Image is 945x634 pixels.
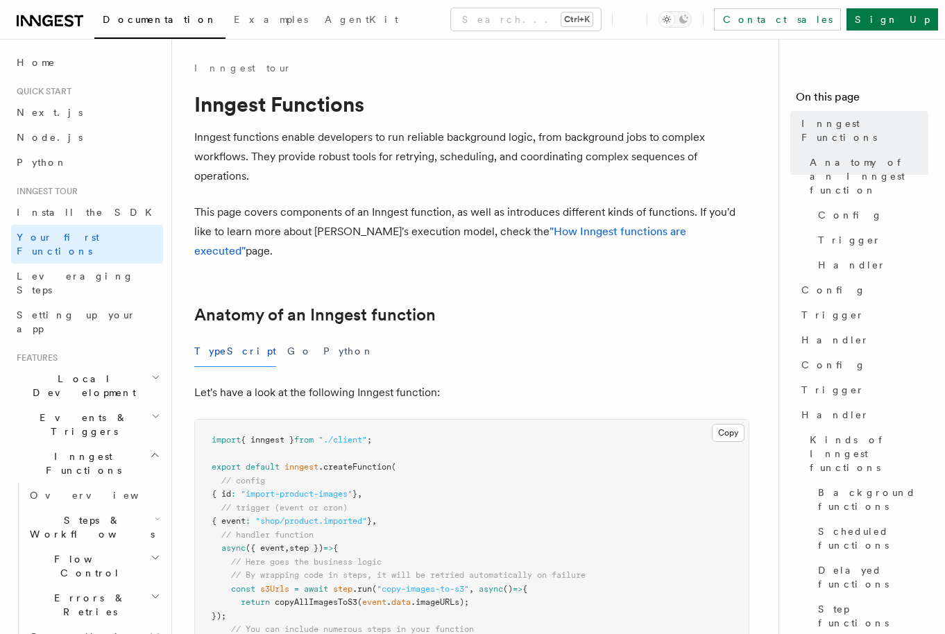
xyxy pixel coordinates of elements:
p: This page covers components of an Inngest function, as well as introduces different kinds of func... [194,203,749,261]
a: Leveraging Steps [11,264,163,302]
a: Sign Up [846,8,938,31]
span: .createFunction [318,462,391,472]
span: "copy-images-to-s3" [377,584,469,594]
h4: On this page [796,89,928,111]
a: Install the SDK [11,200,163,225]
span: // config [221,476,265,486]
span: { event [212,516,246,526]
span: Your first Functions [17,232,99,257]
span: } [352,489,357,499]
span: ( [357,597,362,607]
span: Leveraging Steps [17,271,134,295]
span: Inngest Functions [11,449,150,477]
span: { [522,584,527,594]
span: Examples [234,14,308,25]
span: Handler [818,258,886,272]
a: Handler [796,327,928,352]
span: => [513,584,522,594]
span: Home [17,55,56,69]
span: Config [818,208,883,222]
a: Inngest tour [194,61,291,75]
button: Search...Ctrl+K [451,8,601,31]
span: , [372,516,377,526]
span: inngest [284,462,318,472]
a: Setting up your app [11,302,163,341]
span: Background functions [818,486,928,513]
span: async [221,543,246,553]
a: Trigger [796,377,928,402]
span: { id [212,489,231,499]
span: , [357,489,362,499]
span: Setting up your app [17,309,136,334]
span: Steps & Workflows [24,513,155,541]
span: Overview [30,490,173,501]
span: import [212,435,241,445]
kbd: Ctrl+K [561,12,593,26]
button: Steps & Workflows [24,508,163,547]
span: Next.js [17,107,83,118]
a: Config [796,352,928,377]
span: await [304,584,328,594]
a: Trigger [812,228,928,252]
span: ( [391,462,396,472]
span: async [479,584,503,594]
a: Scheduled functions [812,519,928,558]
a: Your first Functions [11,225,163,264]
span: Flow Control [24,552,151,580]
span: default [246,462,280,472]
span: : [231,489,236,499]
span: from [294,435,314,445]
a: Trigger [796,302,928,327]
a: Background functions [812,480,928,519]
a: Kinds of Inngest functions [804,427,928,480]
button: TypeScript [194,336,276,367]
span: , [284,543,289,553]
span: .imageURLs); [411,597,469,607]
span: Install the SDK [17,207,160,218]
span: { [333,543,338,553]
span: // trigger (event or cron) [221,503,348,513]
span: event [362,597,386,607]
a: Anatomy of an Inngest function [804,150,928,203]
span: = [294,584,299,594]
button: Inngest Functions [11,444,163,483]
span: Trigger [801,383,865,397]
span: step [333,584,352,594]
button: Flow Control [24,547,163,585]
button: Events & Triggers [11,405,163,444]
span: .run [352,584,372,594]
span: ( [372,584,377,594]
a: Overview [24,483,163,508]
span: export [212,462,241,472]
span: : [246,516,250,526]
button: Python [323,336,374,367]
span: . [386,597,391,607]
span: Quick start [11,86,71,97]
span: ; [367,435,372,445]
span: => [323,543,333,553]
span: , [469,584,474,594]
span: Documentation [103,14,217,25]
a: AgentKit [316,4,407,37]
button: Toggle dark mode [658,11,692,28]
span: Handler [801,408,869,422]
a: Handler [812,252,928,277]
span: Config [801,358,866,372]
span: AgentKit [325,14,398,25]
span: }); [212,611,226,621]
span: { inngest } [241,435,294,445]
span: Python [17,157,67,168]
span: } [367,516,372,526]
span: "import-product-images" [241,489,352,499]
a: Delayed functions [812,558,928,597]
a: Home [11,50,163,75]
a: Python [11,150,163,175]
span: ({ event [246,543,284,553]
button: Go [287,336,312,367]
span: Events & Triggers [11,411,151,438]
span: return [241,597,270,607]
span: Config [801,283,866,297]
span: Step functions [818,602,928,630]
span: Inngest tour [11,186,78,197]
a: Contact sales [714,8,841,31]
